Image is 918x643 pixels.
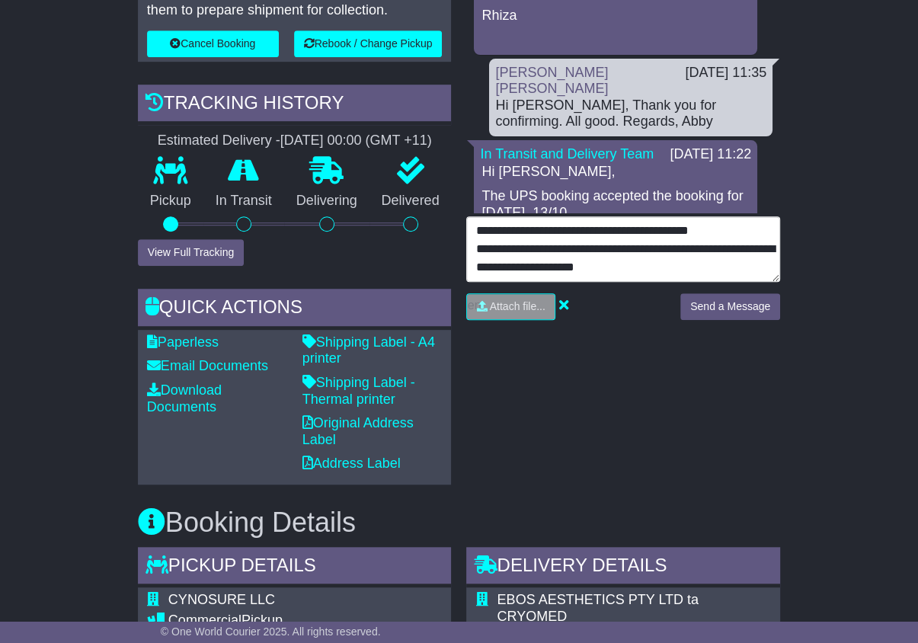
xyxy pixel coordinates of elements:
[495,98,766,130] div: Hi [PERSON_NAME], Thank you for confirming. All good. Regards, Abby
[294,30,443,57] button: Rebook / Change Pickup
[138,85,452,126] div: Tracking history
[138,507,780,538] h3: Booking Details
[302,334,435,366] a: Shipping Label - A4 printer
[680,293,780,320] button: Send a Message
[138,239,244,266] button: View Full Tracking
[280,133,432,149] div: [DATE] 00:00 (GMT +11)
[284,193,369,210] p: Delivering
[147,334,219,350] a: Paperless
[138,133,452,149] div: Estimated Delivery -
[138,289,452,330] div: Quick Actions
[369,193,452,210] p: Delivered
[481,8,750,24] p: Rhiza
[138,547,452,588] div: Pickup Details
[168,592,275,607] span: CYNOSURE LLC
[495,65,608,97] a: [PERSON_NAME] [PERSON_NAME]
[685,65,766,82] div: [DATE] 11:35
[168,613,241,628] span: Commercial
[138,193,203,210] p: Pickup
[497,592,698,624] span: EBOS AESTHETICS PTY LTD ta CRYOMED
[481,164,750,181] p: Hi [PERSON_NAME],
[168,613,443,629] div: Pickup
[203,193,284,210] p: In Transit
[302,375,415,407] a: Shipping Label - Thermal printer
[302,456,401,471] a: Address Label
[147,30,279,57] button: Cancel Booking
[302,415,414,447] a: Original Address Label
[481,188,750,221] p: The UPS booking accepted the booking for [DATE], 13/10.
[480,146,654,162] a: In Transit and Delivery Team
[161,625,381,638] span: © One World Courier 2025. All rights reserved.
[147,382,222,414] a: Download Documents
[670,146,751,163] div: [DATE] 11:22
[147,358,268,373] a: Email Documents
[466,547,780,588] div: Delivery Details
